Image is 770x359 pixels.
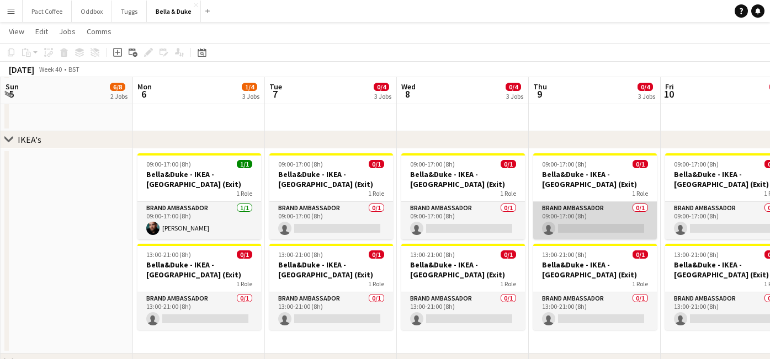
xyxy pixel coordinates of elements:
span: Sun [6,82,19,92]
app-card-role: Brand Ambassador0/113:00-21:00 (8h) [269,292,393,330]
app-card-role: Brand Ambassador0/109:00-17:00 (8h) [401,202,525,239]
h3: Bella&Duke - IKEA - [GEOGRAPHIC_DATA] (Exit) [533,169,657,189]
span: 1 Role [236,189,252,197]
div: 2 Jobs [110,92,128,100]
app-card-role: Brand Ambassador1/109:00-17:00 (8h)[PERSON_NAME] [137,202,261,239]
div: BST [68,65,79,73]
button: Pact Coffee [23,1,72,22]
app-job-card: 09:00-17:00 (8h)1/1Bella&Duke - IKEA - [GEOGRAPHIC_DATA] (Exit)1 RoleBrand Ambassador1/109:00-17:... [137,153,261,239]
span: 1 Role [500,189,516,197]
div: [DATE] [9,64,34,75]
app-job-card: 09:00-17:00 (8h)0/1Bella&Duke - IKEA - [GEOGRAPHIC_DATA] (Exit)1 RoleBrand Ambassador0/109:00-17:... [401,153,525,239]
a: View [4,24,29,39]
span: 6 [136,88,152,100]
span: Comms [87,26,111,36]
app-job-card: 09:00-17:00 (8h)0/1Bella&Duke - IKEA - [GEOGRAPHIC_DATA] (Exit)1 RoleBrand Ambassador0/109:00-17:... [269,153,393,239]
span: 1 Role [368,280,384,288]
span: 0/4 [374,83,389,91]
span: Tue [269,82,282,92]
span: 0/1 [369,250,384,259]
span: 0/1 [237,250,252,259]
div: 3 Jobs [242,92,259,100]
span: Fri [665,82,674,92]
span: 0/1 [369,160,384,168]
h3: Bella&Duke - IKEA - [GEOGRAPHIC_DATA] (Exit) [533,260,657,280]
app-job-card: 09:00-17:00 (8h)0/1Bella&Duke - IKEA - [GEOGRAPHIC_DATA] (Exit)1 RoleBrand Ambassador0/109:00-17:... [533,153,657,239]
span: 0/1 [633,250,648,259]
span: 09:00-17:00 (8h) [674,160,719,168]
span: 09:00-17:00 (8h) [146,160,191,168]
div: IKEA's [18,134,41,145]
span: 09:00-17:00 (8h) [278,160,323,168]
h3: Bella&Duke - IKEA - [GEOGRAPHIC_DATA] (Exit) [269,169,393,189]
app-card-role: Brand Ambassador0/113:00-21:00 (8h) [137,292,261,330]
span: 13:00-21:00 (8h) [278,250,323,259]
app-card-role: Brand Ambassador0/113:00-21:00 (8h) [533,292,657,330]
span: 09:00-17:00 (8h) [410,160,455,168]
span: 13:00-21:00 (8h) [146,250,191,259]
span: 13:00-21:00 (8h) [410,250,455,259]
a: Edit [31,24,52,39]
span: 8 [400,88,416,100]
span: 5 [4,88,19,100]
span: 0/4 [506,83,521,91]
button: Oddbox [72,1,112,22]
span: 1 Role [632,189,648,197]
app-card-role: Brand Ambassador0/109:00-17:00 (8h) [533,202,657,239]
span: Edit [35,26,48,36]
span: 7 [268,88,282,100]
span: 10 [663,88,674,100]
span: 1/4 [242,83,257,91]
app-job-card: 13:00-21:00 (8h)0/1Bella&Duke - IKEA - [GEOGRAPHIC_DATA] (Exit)1 RoleBrand Ambassador0/113:00-21:... [269,244,393,330]
span: Thu [533,82,547,92]
span: 0/1 [501,160,516,168]
div: 3 Jobs [374,92,391,100]
app-job-card: 13:00-21:00 (8h)0/1Bella&Duke - IKEA - [GEOGRAPHIC_DATA] (Exit)1 RoleBrand Ambassador0/113:00-21:... [533,244,657,330]
span: 6/8 [110,83,125,91]
span: 13:00-21:00 (8h) [542,250,587,259]
span: 1 Role [236,280,252,288]
a: Comms [82,24,116,39]
span: 1 Role [632,280,648,288]
app-card-role: Brand Ambassador0/113:00-21:00 (8h) [401,292,525,330]
span: View [9,26,24,36]
a: Jobs [55,24,80,39]
app-job-card: 13:00-21:00 (8h)0/1Bella&Duke - IKEA - [GEOGRAPHIC_DATA] (Exit)1 RoleBrand Ambassador0/113:00-21:... [401,244,525,330]
div: 3 Jobs [638,92,655,100]
button: Tuggs [112,1,147,22]
div: 3 Jobs [506,92,523,100]
span: 13:00-21:00 (8h) [674,250,719,259]
span: 1 Role [368,189,384,197]
span: Week 40 [36,65,64,73]
span: 1/1 [237,160,252,168]
app-job-card: 13:00-21:00 (8h)0/1Bella&Duke - IKEA - [GEOGRAPHIC_DATA] (Exit)1 RoleBrand Ambassador0/113:00-21:... [137,244,261,330]
span: Wed [401,82,416,92]
span: 0/1 [501,250,516,259]
span: 9 [532,88,547,100]
span: Jobs [59,26,76,36]
span: 09:00-17:00 (8h) [542,160,587,168]
h3: Bella&Duke - IKEA - [GEOGRAPHIC_DATA] (Exit) [137,169,261,189]
span: 0/4 [638,83,653,91]
button: Bella & Duke [147,1,201,22]
app-card-role: Brand Ambassador0/109:00-17:00 (8h) [269,202,393,239]
span: Mon [137,82,152,92]
h3: Bella&Duke - IKEA - [GEOGRAPHIC_DATA] (Exit) [401,169,525,189]
h3: Bella&Duke - IKEA - [GEOGRAPHIC_DATA] (Exit) [269,260,393,280]
span: 1 Role [500,280,516,288]
h3: Bella&Duke - IKEA - [GEOGRAPHIC_DATA] (Exit) [137,260,261,280]
h3: Bella&Duke - IKEA - [GEOGRAPHIC_DATA] (Exit) [401,260,525,280]
span: 0/1 [633,160,648,168]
